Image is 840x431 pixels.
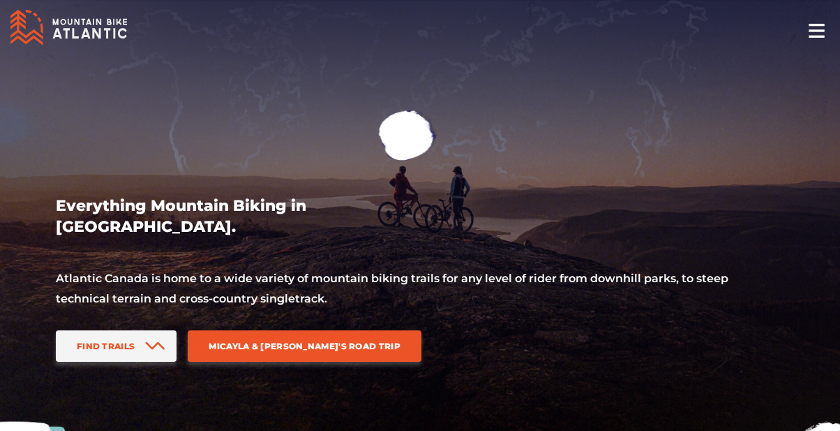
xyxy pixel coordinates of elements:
span: Find Trails [77,341,135,351]
a: Find Trails [56,330,177,362]
p: Atlantic Canada is home to a wide variety of mountain biking trails for any level of rider from d... [56,269,784,309]
h1: Everything Mountain Biking in [GEOGRAPHIC_DATA]. [56,196,370,238]
span: Micayla & [PERSON_NAME]'s Road Trip [209,341,400,351]
a: Micayla & [PERSON_NAME]'s Road Trip [188,330,421,362]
